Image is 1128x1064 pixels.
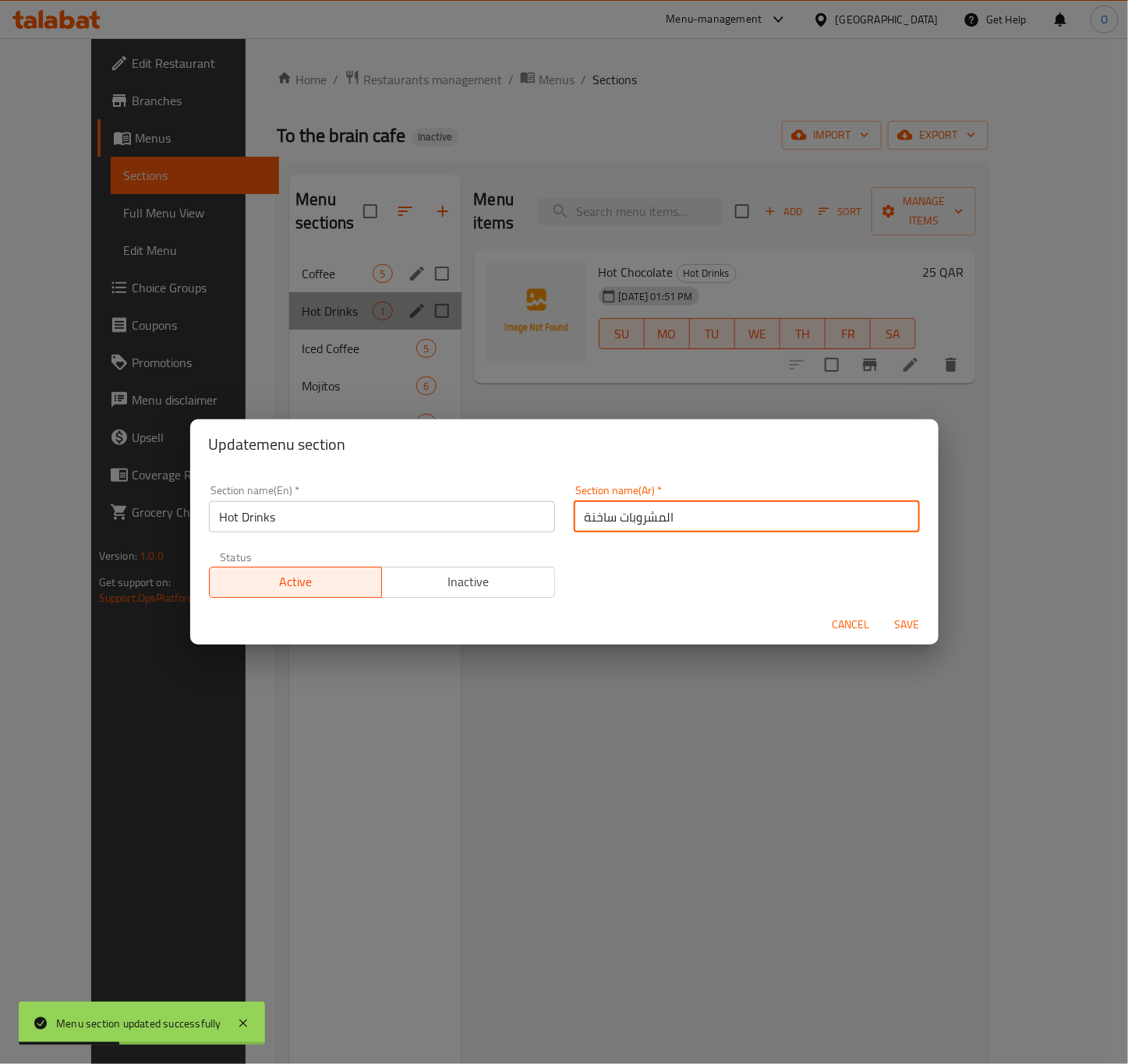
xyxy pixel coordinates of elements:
[889,615,926,635] span: Save
[826,610,876,639] button: Cancel
[833,615,870,635] span: Cancel
[216,571,377,593] span: Active
[209,567,383,598] button: Active
[56,1015,221,1032] div: Menu section updated successfully
[388,571,549,593] span: Inactive
[209,432,920,457] h2: Update menu section
[381,567,555,598] button: Inactive
[209,501,555,532] input: Please enter section name(en)
[574,501,920,532] input: Please enter section name(ar)
[882,610,932,639] button: Save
